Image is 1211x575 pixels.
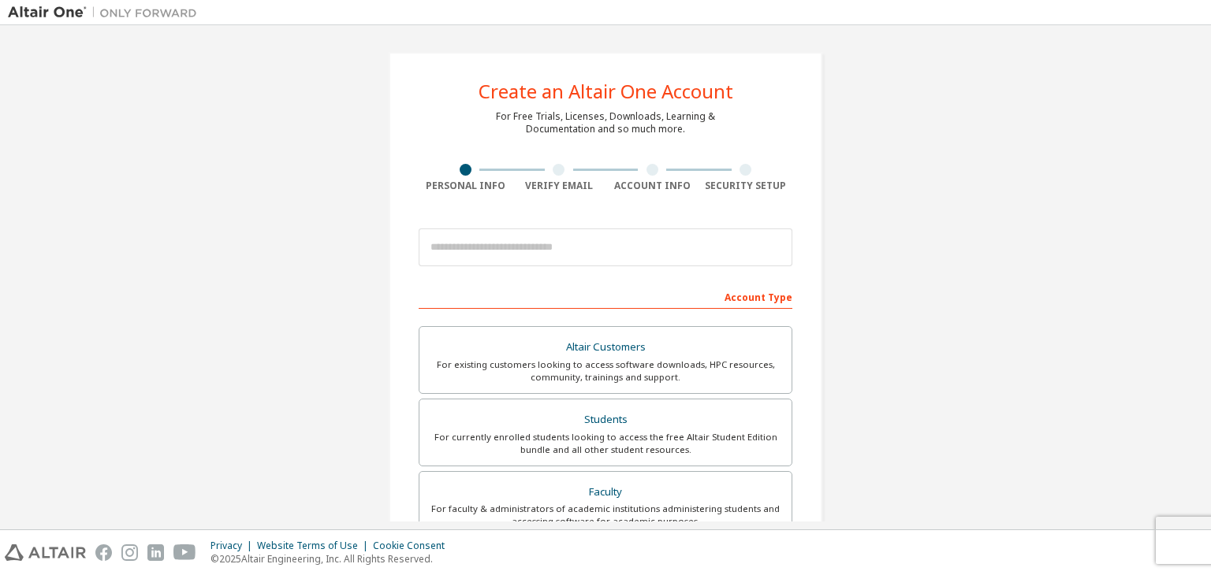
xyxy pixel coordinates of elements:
[429,481,782,503] div: Faculty
[605,180,699,192] div: Account Info
[147,544,164,561] img: linkedin.svg
[429,409,782,431] div: Students
[211,552,454,566] p: © 2025 Altair Engineering, Inc. All Rights Reserved.
[95,544,112,561] img: facebook.svg
[429,358,782,384] div: For existing customers looking to access software downloads, HPC resources, community, trainings ...
[419,180,512,192] div: Personal Info
[479,82,733,101] div: Create an Altair One Account
[429,431,782,456] div: For currently enrolled students looking to access the free Altair Student Edition bundle and all ...
[257,540,373,552] div: Website Terms of Use
[211,540,257,552] div: Privacy
[429,503,782,528] div: For faculty & administrators of academic institutions administering students and accessing softwa...
[5,544,86,561] img: altair_logo.svg
[173,544,196,561] img: youtube.svg
[699,180,793,192] div: Security Setup
[419,284,792,309] div: Account Type
[373,540,454,552] div: Cookie Consent
[512,180,606,192] div: Verify Email
[496,110,715,135] div: For Free Trials, Licenses, Downloads, Learning & Documentation and so much more.
[8,5,205,20] img: Altair One
[429,336,782,358] div: Altair Customers
[121,544,138,561] img: instagram.svg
